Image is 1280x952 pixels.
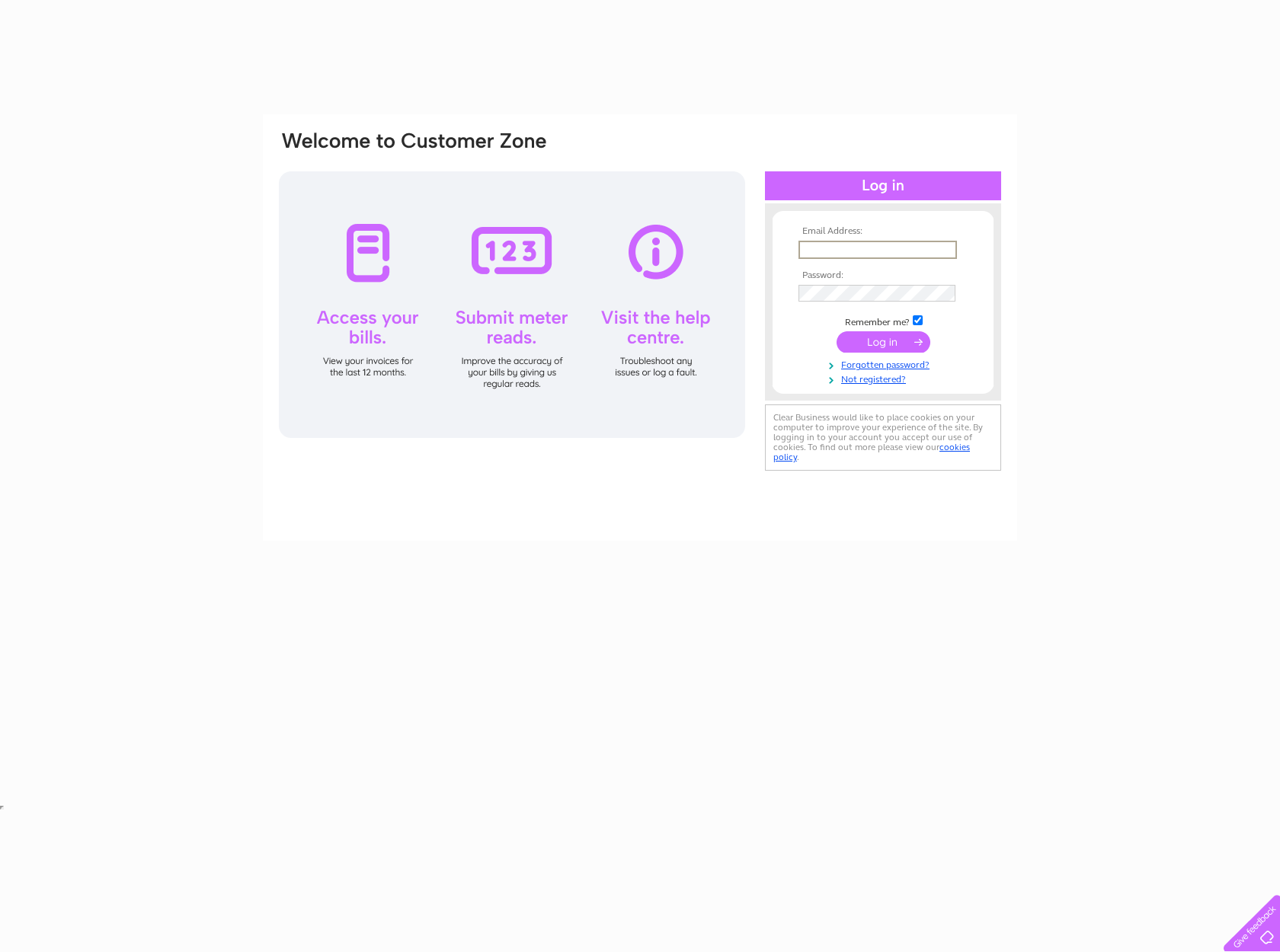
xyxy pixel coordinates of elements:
[798,356,971,371] a: Forgotten password?
[795,270,971,281] th: Password:
[795,226,971,237] th: Email Address:
[798,371,971,385] a: Not registered?
[765,404,1001,471] div: Clear Business would like to place cookies on your computer to improve your experience of the sit...
[773,442,970,462] a: cookies policy
[837,331,930,353] input: Submit
[795,313,971,328] td: Remember me?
